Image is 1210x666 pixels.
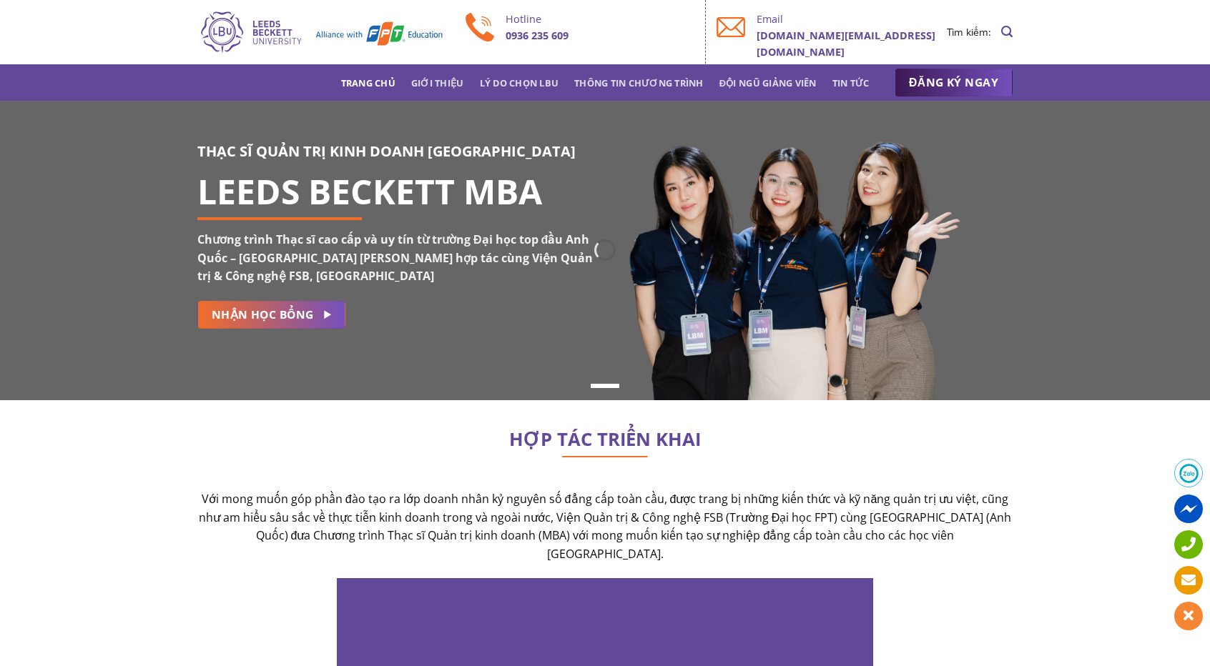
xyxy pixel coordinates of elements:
[197,232,593,284] strong: Chương trình Thạc sĩ cao cấp và uy tín từ trường Đại học top đầu Anh Quốc – [GEOGRAPHIC_DATA] [PE...
[411,70,464,96] a: Giới thiệu
[212,306,314,324] span: NHẬN HỌC BỔNG
[562,456,648,457] img: line-lbu.jpg
[1001,18,1013,46] a: Search
[909,74,998,91] span: ĐĂNG KÝ NGAY
[197,183,594,200] h1: LEEDS BECKETT MBA
[197,432,1013,447] h2: HỢP TÁC TRIỂN KHAI
[480,70,559,96] a: Lý do chọn LBU
[757,29,935,59] b: [DOMAIN_NAME][EMAIL_ADDRESS][DOMAIN_NAME]
[506,11,695,27] p: Hotline
[197,9,444,55] img: Thạc sĩ Quản trị kinh doanh Quốc tế
[757,11,946,27] p: Email
[832,70,870,96] a: Tin tức
[591,384,619,388] li: Page dot 1
[574,70,704,96] a: Thông tin chương trình
[197,490,1013,563] p: Với mong muốn góp phần đào tạo ra lớp doanh nhân kỷ nguyên số đẳng cấp toàn cầu, được trang bị nh...
[197,140,594,163] h3: THẠC SĨ QUẢN TRỊ KINH DOANH [GEOGRAPHIC_DATA]
[719,70,817,96] a: Đội ngũ giảng viên
[895,69,1013,97] a: ĐĂNG KÝ NGAY
[506,29,569,42] b: 0936 235 609
[341,70,395,96] a: Trang chủ
[197,301,345,329] a: NHẬN HỌC BỔNG
[947,24,991,40] li: Tìm kiếm:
